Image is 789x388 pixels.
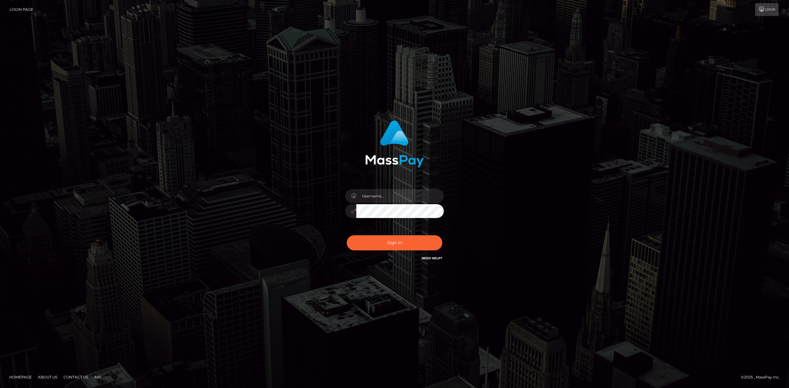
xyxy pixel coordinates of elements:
[741,374,784,381] div: © 2025 , MassPay Inc.
[10,3,33,16] a: Login Page
[7,372,34,382] a: Homepage
[356,189,444,203] input: Username...
[61,372,91,382] a: Contact Us
[755,3,779,16] a: Login
[347,235,442,250] button: Sign in
[92,372,104,382] a: API
[422,256,442,260] a: Need Help?
[365,120,424,168] img: MassPay Login
[35,372,60,382] a: About Us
